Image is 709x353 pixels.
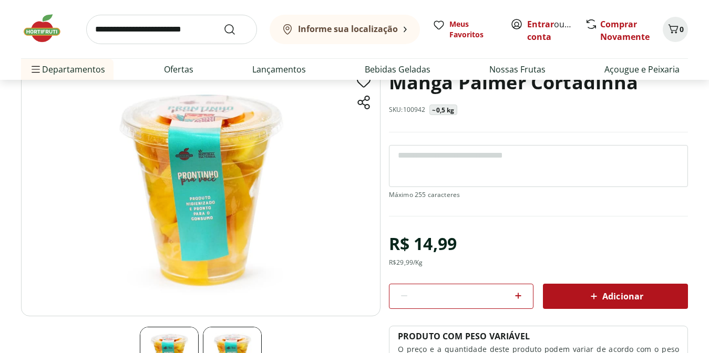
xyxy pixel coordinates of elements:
[389,229,457,258] div: R$ 14,99
[29,57,105,82] span: Departamentos
[680,24,684,34] span: 0
[588,290,643,303] span: Adicionar
[298,23,398,35] b: Informe sua localização
[543,284,688,309] button: Adicionar
[365,63,430,76] a: Bebidas Geladas
[223,23,249,36] button: Submit Search
[433,19,498,40] a: Meus Favoritos
[270,15,420,44] button: Informe sua localização
[389,65,639,100] h1: Manga Palmer Cortadinha
[29,57,42,82] button: Menu
[432,106,454,115] p: ~0,5 kg
[389,106,426,114] p: SKU: 100942
[600,18,650,43] a: Comprar Novamente
[527,18,585,43] a: Criar conta
[86,15,257,44] input: search
[398,330,530,342] p: PRODUTO COM PESO VARIÁVEL
[21,65,381,316] img: Principal
[527,18,574,43] span: ou
[389,258,423,267] div: R$ 29,99 /Kg
[252,63,306,76] a: Lançamentos
[164,63,193,76] a: Ofertas
[489,63,546,76] a: Nossas Frutas
[21,13,74,44] img: Hortifruti
[604,63,680,76] a: Açougue e Peixaria
[663,17,688,42] button: Carrinho
[449,19,498,40] span: Meus Favoritos
[527,18,554,30] a: Entrar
